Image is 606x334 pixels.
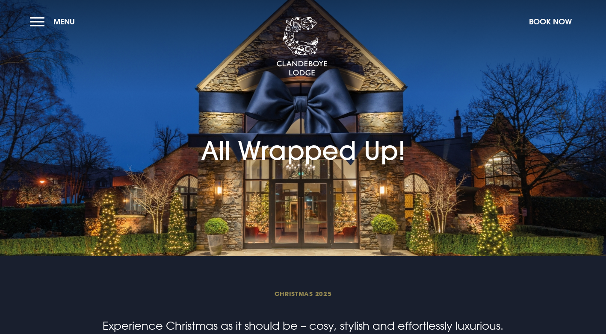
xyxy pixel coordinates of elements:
span: Christmas 2025 [99,290,506,298]
h1: All Wrapped Up! [201,95,405,166]
img: Clandeboye Lodge [276,17,328,76]
button: Menu [30,12,79,31]
span: Menu [53,17,75,26]
button: Book Now [525,12,576,31]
